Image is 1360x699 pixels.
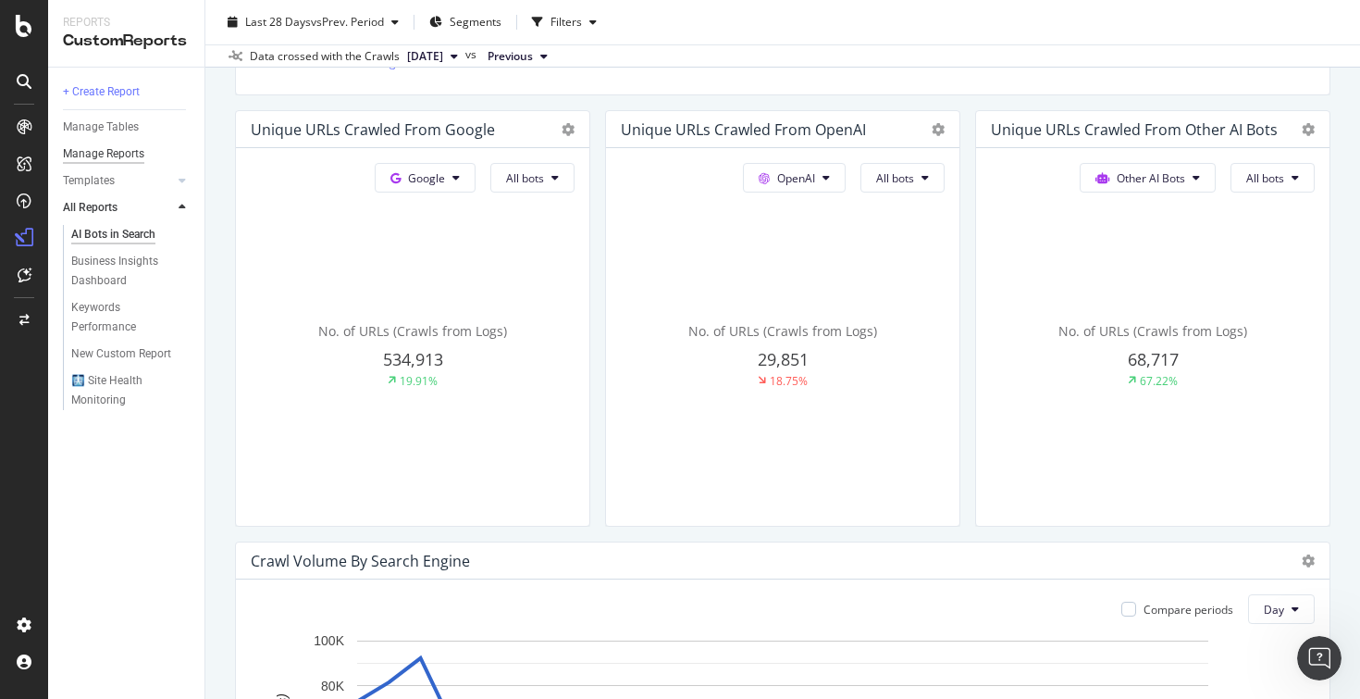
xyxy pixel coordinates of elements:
[490,163,575,193] button: All bots
[375,163,476,193] button: Google
[71,344,171,364] div: New Custom Report
[407,48,443,65] span: 2025 Oct. 1st
[1128,348,1179,370] span: 68,717
[71,225,155,244] div: AI Bots in Search
[71,252,192,291] a: Business Insights Dashboard
[220,7,406,37] button: Last 28 DaysvsPrev. Period
[550,14,582,30] div: Filters
[1248,594,1315,624] button: Day
[250,48,400,65] div: Data crossed with the Crawls
[1144,602,1233,618] div: Compare periods
[1058,322,1247,340] span: No. of URLs (Crawls from Logs)
[743,163,846,193] button: OpenAI
[1230,163,1315,193] button: All bots
[71,225,192,244] a: AI Bots in Search
[408,170,445,186] span: Google
[245,14,311,30] span: Last 28 Days
[311,14,384,30] span: vs Prev. Period
[251,120,495,139] div: Unique URLs Crawled from Google
[1297,636,1341,680] iframe: Intercom live chat
[975,110,1330,527] div: Unique URLs Crawled from Other AI BotsOther AI BotsAll botsNo. of URLs (Crawls from Logs)68,71767...
[991,120,1278,139] div: Unique URLs Crawled from Other AI Bots
[321,679,345,693] text: 80K
[63,198,117,218] div: All Reports
[71,371,192,410] a: 🩻 Site Health Monitoring
[63,31,190,52] div: CustomReports
[422,7,509,37] button: Segments
[605,110,960,527] div: Unique URLs Crawled from OpenAIOpenAIAll botsNo. of URLs (Crawls from Logs)29,85118.75%
[71,298,175,337] div: Keywords Performance
[63,118,139,137] div: Manage Tables
[63,144,144,164] div: Manage Reports
[400,45,465,68] button: [DATE]
[621,120,866,139] div: Unique URLs Crawled from OpenAI
[1117,170,1185,186] span: Other AI Bots
[400,373,438,389] div: 19.91%
[1246,170,1284,186] span: All bots
[63,82,140,102] div: + Create Report
[876,170,914,186] span: All bots
[71,371,177,410] div: 🩻 Site Health Monitoring
[860,163,945,193] button: All bots
[314,634,344,649] text: 100K
[758,348,809,370] span: 29,851
[1264,602,1284,618] span: Day
[63,171,173,191] a: Templates
[71,298,192,337] a: Keywords Performance
[63,144,192,164] a: Manage Reports
[235,110,590,527] div: Unique URLs Crawled from GoogleGoogleAll botsNo. of URLs (Crawls from Logs)534,91319.91%
[71,252,178,291] div: Business Insights Dashboard
[525,7,604,37] button: Filters
[480,45,555,68] button: Previous
[488,48,533,65] span: Previous
[770,373,808,389] div: 18.75%
[251,55,431,70] a: Learn more in our Knowledge Base
[1140,373,1178,389] div: 67.22%
[63,171,115,191] div: Templates
[71,344,192,364] a: New Custom Report
[1080,163,1216,193] button: Other AI Bots
[383,348,443,370] span: 534,913
[777,170,815,186] span: OpenAI
[63,15,190,31] div: Reports
[63,82,192,102] a: + Create Report
[251,552,470,570] div: Crawl Volume By Search Engine
[465,46,480,63] span: vs
[688,322,877,340] span: No. of URLs (Crawls from Logs)
[450,14,501,30] span: Segments
[506,170,544,186] span: All bots
[318,322,507,340] span: No. of URLs (Crawls from Logs)
[63,118,192,137] a: Manage Tables
[63,198,173,218] a: All Reports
